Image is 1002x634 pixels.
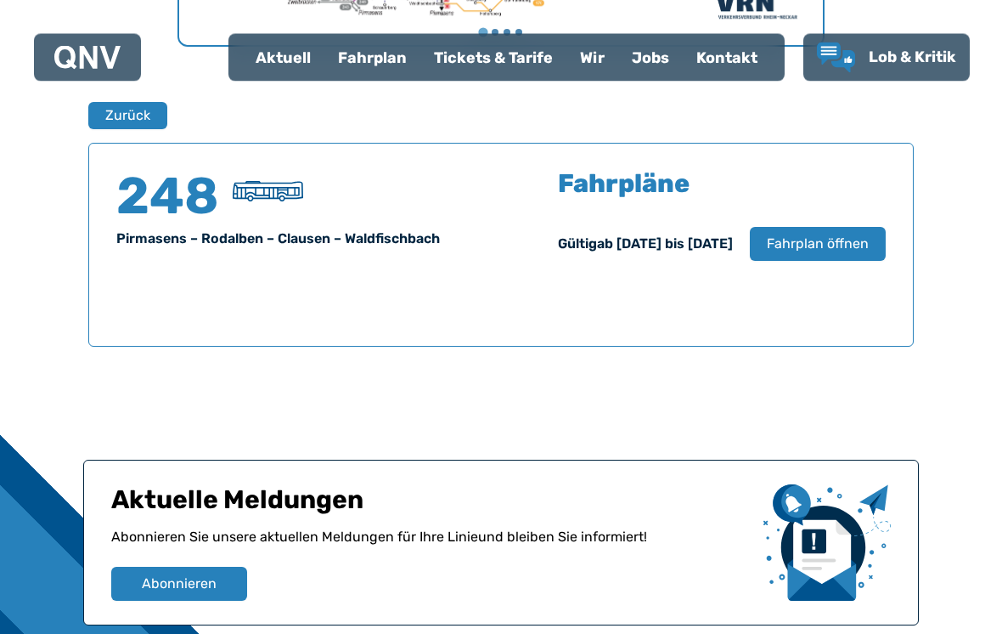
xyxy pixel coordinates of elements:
h5: Fahrpläne [558,172,690,197]
ul: Wählen Sie eine Seite zum Anzeigen [179,27,823,39]
p: Abonnieren Sie unsere aktuellen Meldungen für Ihre Linie und bleiben Sie informiert! [111,528,750,568]
a: QNV Logo [54,41,121,75]
h1: Aktuelle Meldungen [111,485,750,528]
a: Tickets & Tarife [420,36,566,80]
div: Gültig ab [DATE] bis [DATE] [558,235,733,255]
h4: 248 [116,172,218,223]
button: Gehe zu Seite 1 [478,29,487,38]
a: Aktuell [242,36,324,80]
span: Lob & Kritik [869,48,956,66]
button: Fahrplan öffnen [750,228,886,262]
button: Gehe zu Seite 2 [492,30,498,37]
img: newsletter [763,485,891,602]
a: Jobs [618,36,683,80]
button: Abonnieren [111,568,247,602]
a: Lob & Kritik [817,42,956,73]
button: Zurück [88,103,167,130]
a: Fahrplan [324,36,420,80]
a: Kontakt [683,36,771,80]
img: Überlandbus [233,182,303,202]
button: Gehe zu Seite 4 [515,30,522,37]
span: Abonnieren [142,575,217,595]
button: Gehe zu Seite 3 [504,30,510,37]
div: Pirmasens – Rodalben – Clausen – Waldfischbach [116,229,481,250]
a: Zurück [88,103,156,130]
span: Fahrplan öffnen [767,235,869,255]
img: QNV Logo [54,46,121,70]
a: Wir [566,36,618,80]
